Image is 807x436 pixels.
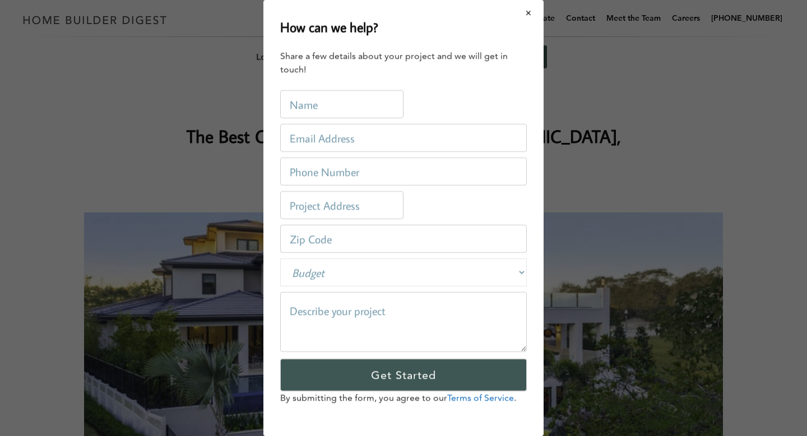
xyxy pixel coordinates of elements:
input: Name [280,90,403,118]
input: Zip Code [280,225,527,253]
input: Phone Number [280,157,527,185]
iframe: Drift Widget Chat Controller [751,380,794,423]
a: Terms of Service [447,392,514,403]
input: Get Started [280,359,527,391]
button: Close modal [514,1,544,25]
div: Share a few details about your project and we will get in touch! [280,49,527,76]
p: By submitting the form, you agree to our . [280,391,527,405]
h2: How can we help? [280,17,378,37]
input: Email Address [280,124,527,152]
input: Project Address [280,191,403,219]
